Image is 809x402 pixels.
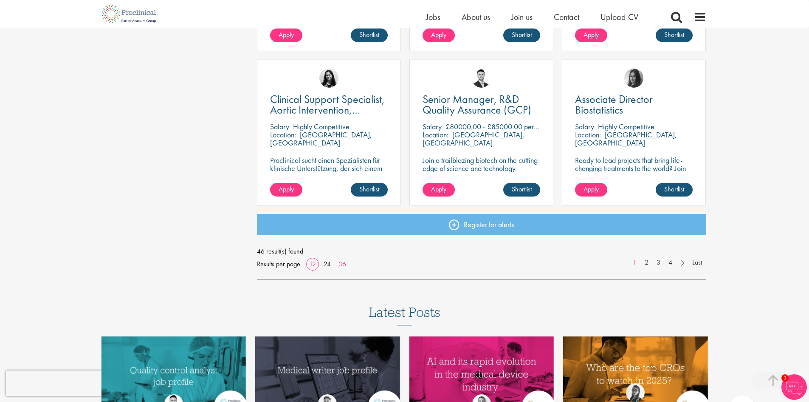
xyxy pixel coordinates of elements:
[423,183,455,197] a: Apply
[270,130,372,148] p: [GEOGRAPHIC_DATA], [GEOGRAPHIC_DATA]
[472,68,491,88] img: Joshua Godden
[279,185,294,194] span: Apply
[656,29,693,42] a: Shortlist
[6,371,115,396] iframe: reCAPTCHA
[270,92,385,128] span: Clinical Support Specialist, Aortic Intervention, Vascular
[423,156,540,172] p: Join a trailblazing biotech on the cutting edge of science and technology.
[445,122,555,131] p: £80000.00 - £85000.00 per annum
[279,30,294,39] span: Apply
[431,30,446,39] span: Apply
[503,29,540,42] a: Shortlist
[306,259,319,268] a: 12
[270,183,302,197] a: Apply
[462,11,490,23] a: About us
[575,94,693,115] a: Associate Director Biostatistics
[575,122,594,131] span: Salary
[575,130,677,148] p: [GEOGRAPHIC_DATA], [GEOGRAPHIC_DATA]
[335,259,349,268] a: 36
[270,122,289,131] span: Salary
[257,214,706,235] a: Register for alerts
[423,94,540,115] a: Senior Manager, R&D Quality Assurance (GCP)
[423,29,455,42] a: Apply
[351,29,388,42] a: Shortlist
[575,92,653,117] span: Associate Director Biostatistics
[431,185,446,194] span: Apply
[503,183,540,197] a: Shortlist
[688,258,706,268] a: Last
[598,122,654,131] p: Highly Competitive
[293,122,350,131] p: Highly Competitive
[554,11,579,23] a: Contact
[423,130,448,140] span: Location:
[575,29,607,42] a: Apply
[652,258,665,268] a: 3
[257,245,706,258] span: 46 result(s) found
[423,130,524,148] p: [GEOGRAPHIC_DATA], [GEOGRAPHIC_DATA]
[270,94,388,115] a: Clinical Support Specialist, Aortic Intervention, Vascular
[640,258,653,268] a: 2
[321,259,334,268] a: 24
[575,183,607,197] a: Apply
[629,258,641,268] a: 1
[583,30,599,39] span: Apply
[624,68,643,88] img: Heidi Hennigan
[781,374,807,400] img: Chatbot
[575,156,693,197] p: Ready to lead projects that bring life-changing treatments to the world? Join our client at the f...
[270,130,296,140] span: Location:
[423,122,442,131] span: Salary
[270,29,302,42] a: Apply
[257,258,300,271] span: Results per page
[664,258,677,268] a: 4
[656,183,693,197] a: Shortlist
[575,130,601,140] span: Location:
[270,156,388,197] p: Proclinical sucht einen Spezialisten für klinische Unterstützung, der sich einem dynamischen Team...
[369,305,440,325] h3: Latest Posts
[583,185,599,194] span: Apply
[351,183,388,197] a: Shortlist
[781,374,789,382] span: 1
[426,11,440,23] a: Jobs
[319,68,338,88] img: Indre Stankeviciute
[626,383,645,402] img: Theodora Savlovschi - Wicks
[423,92,531,117] span: Senior Manager, R&D Quality Assurance (GCP)
[511,11,533,23] a: Join us
[600,11,638,23] a: Upload CV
